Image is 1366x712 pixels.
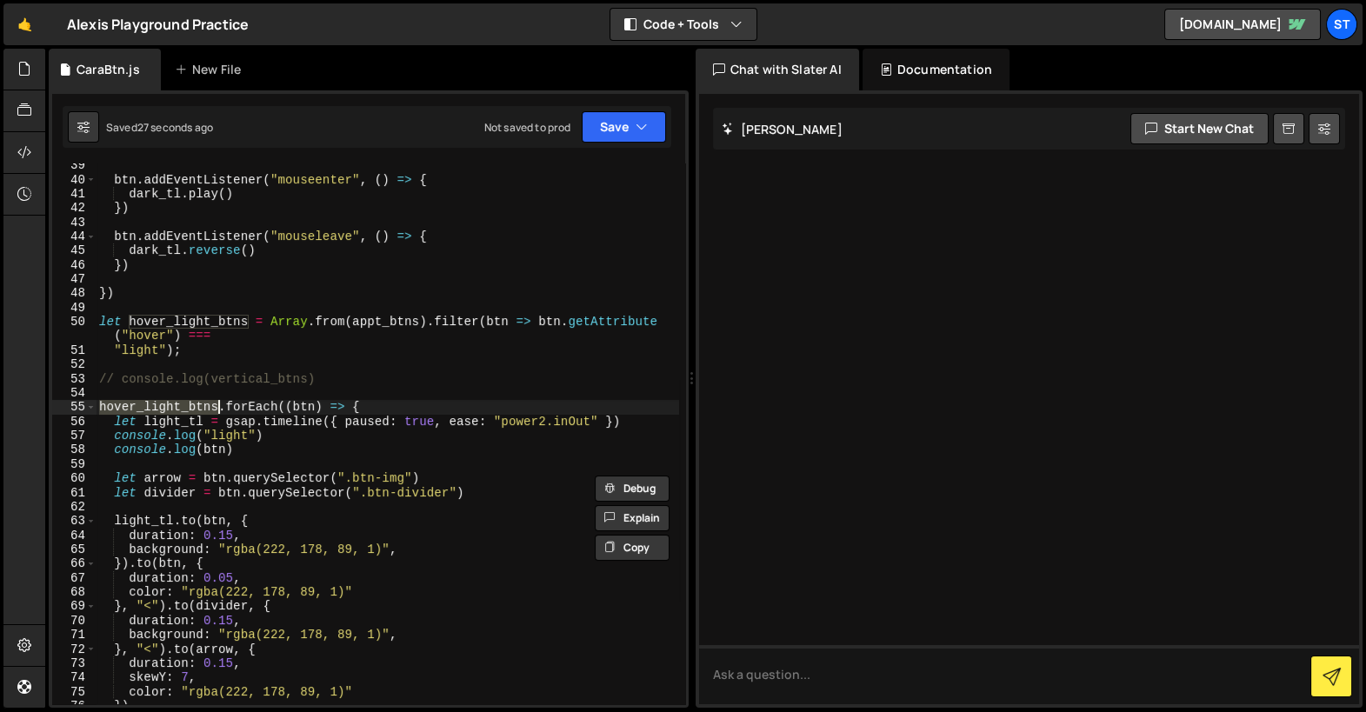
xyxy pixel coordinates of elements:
[595,535,670,561] button: Copy
[52,642,97,656] div: 72
[52,173,97,187] div: 40
[52,357,97,371] div: 52
[1326,9,1357,40] a: St
[1130,113,1269,144] button: Start new chat
[106,120,213,135] div: Saved
[175,61,248,78] div: New File
[52,670,97,684] div: 74
[696,49,859,90] div: Chat with Slater AI
[52,315,97,343] div: 50
[52,571,97,585] div: 67
[52,386,97,400] div: 54
[52,216,97,230] div: 43
[52,230,97,243] div: 44
[52,457,97,471] div: 59
[52,471,97,485] div: 60
[582,111,666,143] button: Save
[52,500,97,514] div: 62
[137,120,213,135] div: 27 seconds ago
[595,476,670,502] button: Debug
[77,61,140,78] div: CaraBtn.js
[52,429,97,443] div: 57
[52,628,97,642] div: 71
[52,542,97,556] div: 65
[52,614,97,628] div: 70
[52,243,97,257] div: 45
[863,49,1010,90] div: Documentation
[52,599,97,613] div: 69
[52,529,97,542] div: 64
[52,415,97,429] div: 56
[67,14,249,35] div: Alexis Playground Practice
[52,158,97,172] div: 39
[52,486,97,500] div: 61
[3,3,46,45] a: 🤙
[610,9,756,40] button: Code + Tools
[52,685,97,699] div: 75
[52,400,97,414] div: 55
[722,121,843,137] h2: [PERSON_NAME]
[52,372,97,386] div: 53
[595,505,670,531] button: Explain
[484,120,571,135] div: Not saved to prod
[52,343,97,357] div: 51
[52,286,97,300] div: 48
[52,514,97,528] div: 63
[52,443,97,456] div: 58
[52,656,97,670] div: 73
[52,258,97,272] div: 46
[52,187,97,201] div: 41
[52,556,97,570] div: 66
[1164,9,1321,40] a: [DOMAIN_NAME]
[52,201,97,215] div: 42
[52,585,97,599] div: 68
[52,301,97,315] div: 49
[52,272,97,286] div: 47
